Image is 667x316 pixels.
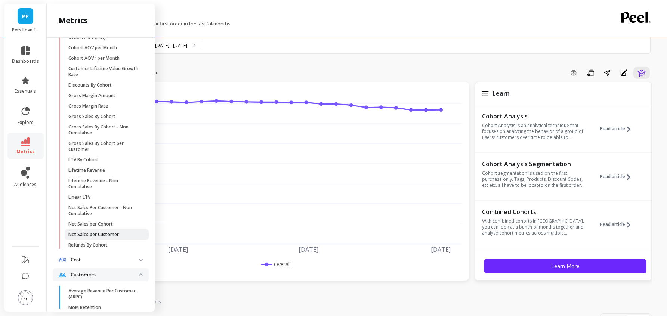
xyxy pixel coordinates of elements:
[482,123,585,140] p: Cohort Analysis is an analytical technique that focuses on analyzing the behavior of a group of u...
[15,88,36,94] span: essentials
[68,114,115,120] p: Gross Sales By Cohort
[482,218,585,236] p: With combined cohorts in [GEOGRAPHIC_DATA], you can look at a bunch of months together and analyz...
[68,103,108,109] p: Gross Margin Rate
[68,93,115,99] p: Gross Margin Amount
[68,304,101,310] p: MoM Retention
[482,160,585,168] p: Cohort Analysis Segmentation
[18,290,33,305] img: profile picture
[68,157,98,163] p: LTV By Cohort
[68,288,140,300] p: Average Revenue Per Customer (ARPC)
[12,58,39,64] span: dashboards
[68,167,105,173] p: Lifetime Revenue
[59,272,66,277] img: navigation item icon
[600,159,636,194] button: Read article
[22,12,29,21] span: PP
[68,194,90,200] p: Linear LTV
[139,273,143,276] img: down caret icon
[600,221,625,227] span: Read article
[68,221,113,227] p: Net Sales per Cohort
[59,15,88,26] h2: metrics
[12,27,39,33] p: Pets Love Fresh - pets-love-fresh.myshopify.com
[59,257,66,262] img: navigation item icon
[14,182,37,188] span: audiences
[68,55,120,61] p: Cohort AOV* per Month
[482,112,585,120] p: Cohort Analysis
[16,149,35,155] span: metrics
[600,126,625,132] span: Read article
[68,66,140,78] p: Customer Lifetime Value Growth Rate
[482,208,585,216] p: Combined Cohorts
[600,174,625,180] span: Read article
[18,120,34,126] span: explore
[68,140,140,152] p: Gross Sales By Cohort per Customer
[63,292,652,309] nav: Tabs
[68,205,140,217] p: Net Sales Per Customer - Non Cumulative
[600,207,636,242] button: Read article
[68,242,108,248] p: Refunds By Cohort
[492,89,510,97] span: Learn
[68,82,112,88] p: Discounts By Cohort
[71,271,139,279] p: Customers
[68,232,119,238] p: Net Sales per Customer
[68,124,140,136] p: Gross Sales By Cohort - Non Cumulative
[551,263,580,270] span: Learn More
[68,178,140,190] p: Lifetime Revenue - Non Cumulative
[139,259,143,261] img: down caret icon
[68,45,117,51] p: Cohort AOV per Month
[68,34,106,40] p: Cohort AOV (Net)
[484,259,646,273] button: Learn More
[482,170,585,188] p: Cohort segmentation is used on the first purchase only. Tags, Products, Discount Codes, etc.etc. ...
[600,112,636,146] button: Read article
[71,256,139,264] p: Cost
